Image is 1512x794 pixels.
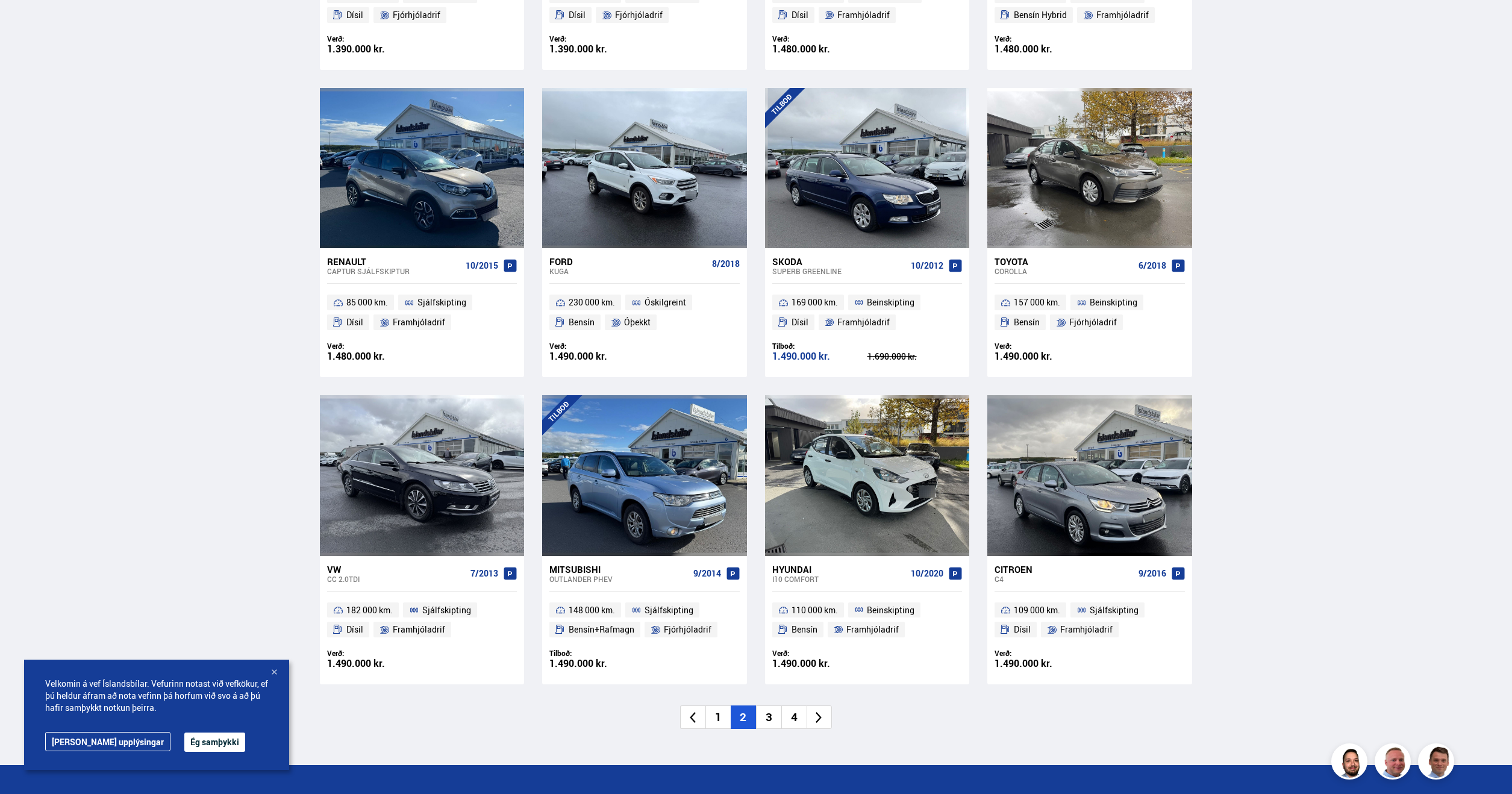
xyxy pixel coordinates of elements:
a: VW CC 2.0TDI 7/2013 182 000 km. Sjálfskipting Dísil Framhjóladrif Verð: 1.490.000 kr. [320,556,524,685]
span: Fjórhjóladrif [1069,315,1117,330]
a: Hyundai i10 COMFORT 10/2020 110 000 km. Beinskipting Bensín Framhjóladrif Verð: 1.490.000 kr. [765,556,969,685]
div: Tilboð: [549,649,645,658]
span: 10/2020 [911,569,943,578]
li: 1 [705,705,731,729]
span: Dísil [569,8,586,22]
div: Outlander PHEV [549,575,688,583]
span: 8/2018 [712,259,740,269]
div: 1.490.000 kr. [549,658,645,669]
div: Kuga [549,267,707,275]
div: Verð: [327,34,422,43]
span: 10/2012 [911,261,943,270]
span: 109 000 km. [1014,603,1060,617]
span: 182 000 km. [346,603,393,617]
li: 3 [756,705,781,729]
span: 10/2015 [466,261,498,270]
span: Óskilgreint [645,295,686,310]
div: Tilboð: [772,342,867,351]
div: 1.490.000 kr. [549,351,645,361]
li: 4 [781,705,807,729]
div: 1.490.000 kr. [772,351,867,361]
a: Renault Captur SJÁLFSKIPTUR 10/2015 85 000 km. Sjálfskipting Dísil Framhjóladrif Verð: 1.480.000 kr. [320,248,524,377]
a: Skoda Superb GREENLINE 10/2012 169 000 km. Beinskipting Dísil Framhjóladrif Tilboð: 1.490.000 kr.... [765,248,969,377]
button: Opna LiveChat spjallviðmót [10,5,46,41]
div: 1.490.000 kr. [995,658,1090,669]
div: 1.390.000 kr. [549,44,645,54]
img: siFngHWaQ9KaOqBr.png [1376,745,1413,781]
a: Toyota Corolla 6/2018 157 000 km. Beinskipting Bensín Fjórhjóladrif Verð: 1.490.000 kr. [987,248,1192,377]
div: 1.490.000 kr. [995,351,1090,361]
span: 148 000 km. [569,603,615,617]
span: Sjálfskipting [422,603,471,617]
div: 1.490.000 kr. [327,658,422,669]
span: Dísil [346,622,363,637]
div: Superb GREENLINE [772,267,906,275]
img: nhp88E3Fdnt1Opn2.png [1333,745,1369,781]
div: C4 [995,575,1133,583]
div: Hyundai [772,564,906,575]
div: Verð: [995,649,1090,658]
div: Toyota [995,256,1133,267]
span: Bensín [1014,315,1040,330]
a: Ford Kuga 8/2018 230 000 km. Óskilgreint Bensín Óþekkt Verð: 1.490.000 kr. [542,248,746,377]
a: [PERSON_NAME] upplýsingar [45,732,170,751]
span: Fjórhjóladrif [615,8,663,22]
div: 1.390.000 kr. [327,44,422,54]
div: CC 2.0TDI [327,575,466,583]
span: Dísil [792,315,808,330]
span: Beinskipting [1090,295,1137,310]
span: Framhjóladrif [837,315,890,330]
div: 1.690.000 kr. [867,352,963,361]
a: Mitsubishi Outlander PHEV 9/2014 148 000 km. Sjálfskipting Bensín+Rafmagn Fjórhjóladrif Tilboð: 1... [542,556,746,685]
span: Framhjóladrif [393,622,445,637]
span: Framhjóladrif [1096,8,1149,22]
div: Verð: [772,649,867,658]
span: 9/2014 [693,569,721,578]
span: Fjórhjóladrif [393,8,440,22]
span: Sjálfskipting [1090,603,1139,617]
span: Fjórhjóladrif [664,622,711,637]
span: Bensín [569,315,595,330]
a: Citroen C4 9/2016 109 000 km. Sjálfskipting Dísil Framhjóladrif Verð: 1.490.000 kr. [987,556,1192,685]
button: Ég samþykki [184,733,245,752]
span: 9/2016 [1139,569,1166,578]
span: Framhjóladrif [846,622,899,637]
span: Sjálfskipting [645,603,693,617]
span: Sjálfskipting [417,295,466,310]
span: Bensín Hybrid [1014,8,1067,22]
span: 169 000 km. [792,295,838,310]
div: 1.480.000 kr. [772,44,867,54]
div: Ford [549,256,707,267]
span: Framhjóladrif [837,8,890,22]
span: Dísil [792,8,808,22]
span: Beinskipting [867,603,914,617]
span: Bensín+Rafmagn [569,622,634,637]
div: Corolla [995,267,1133,275]
div: Mitsubishi [549,564,688,575]
span: 110 000 km. [792,603,838,617]
div: Verð: [549,34,645,43]
span: 85 000 km. [346,295,388,310]
div: Skoda [772,256,906,267]
img: FbJEzSuNWCJXmdc-.webp [1420,745,1456,781]
span: Bensín [792,622,817,637]
span: Framhjóladrif [393,315,445,330]
div: Verð: [549,342,645,351]
div: Verð: [772,34,867,43]
span: 230 000 km. [569,295,615,310]
span: Dísil [346,315,363,330]
span: Óþekkt [624,315,651,330]
div: Verð: [327,342,422,351]
div: Verð: [995,342,1090,351]
li: 2 [731,705,756,729]
div: Citroen [995,564,1133,575]
div: VW [327,564,466,575]
div: 1.480.000 kr. [995,44,1090,54]
span: Velkomin á vef Íslandsbílar. Vefurinn notast við vefkökur, ef þú heldur áfram að nota vefinn þá h... [45,678,268,714]
div: i10 COMFORT [772,575,906,583]
span: 7/2013 [470,569,498,578]
div: 1.490.000 kr. [772,658,867,669]
div: Verð: [995,34,1090,43]
div: Captur SJÁLFSKIPTUR [327,267,461,275]
span: Dísil [1014,622,1031,637]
